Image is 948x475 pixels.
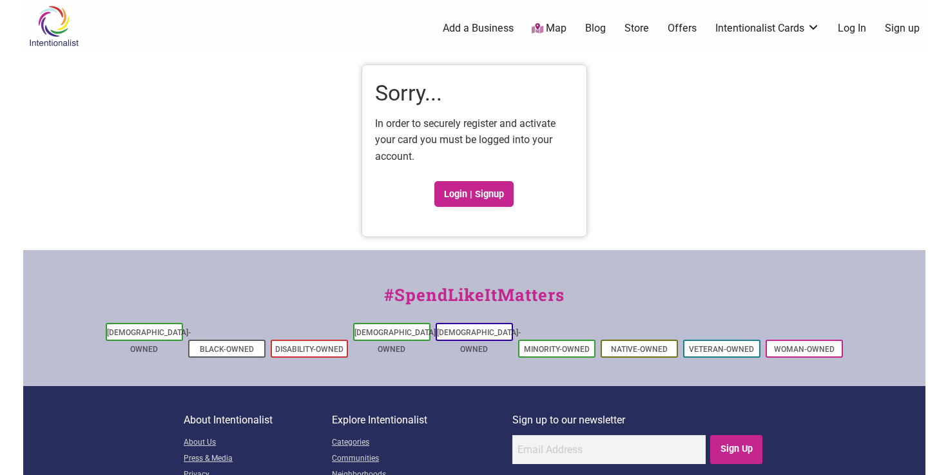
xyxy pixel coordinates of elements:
[184,451,332,467] a: Press & Media
[585,21,606,35] a: Blog
[524,345,590,354] a: Minority-Owned
[443,21,514,35] a: Add a Business
[532,21,566,36] a: Map
[375,78,574,109] h1: Sorry...
[375,115,574,165] p: In order to securely register and activate your card you must be logged into your account.
[332,435,512,451] a: Categories
[23,5,84,47] img: Intentionalist
[838,21,866,35] a: Log In
[332,412,512,429] p: Explore Intentionalist
[624,21,649,35] a: Store
[354,328,438,354] a: [DEMOGRAPHIC_DATA]-Owned
[434,181,514,207] a: Login | Signup
[774,345,835,354] a: Woman-Owned
[885,21,920,35] a: Sign up
[23,282,925,320] div: #SpendLikeItMatters
[715,21,820,35] a: Intentionalist Cards
[512,412,764,429] p: Sign up to our newsletter
[200,345,254,354] a: Black-Owned
[689,345,754,354] a: Veteran-Owned
[107,328,191,354] a: [DEMOGRAPHIC_DATA]-Owned
[184,412,332,429] p: About Intentionalist
[668,21,697,35] a: Offers
[437,328,521,354] a: [DEMOGRAPHIC_DATA]-Owned
[512,435,706,464] input: Email Address
[275,345,343,354] a: Disability-Owned
[611,345,668,354] a: Native-Owned
[184,435,332,451] a: About Us
[710,435,762,464] input: Sign Up
[332,451,512,467] a: Communities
